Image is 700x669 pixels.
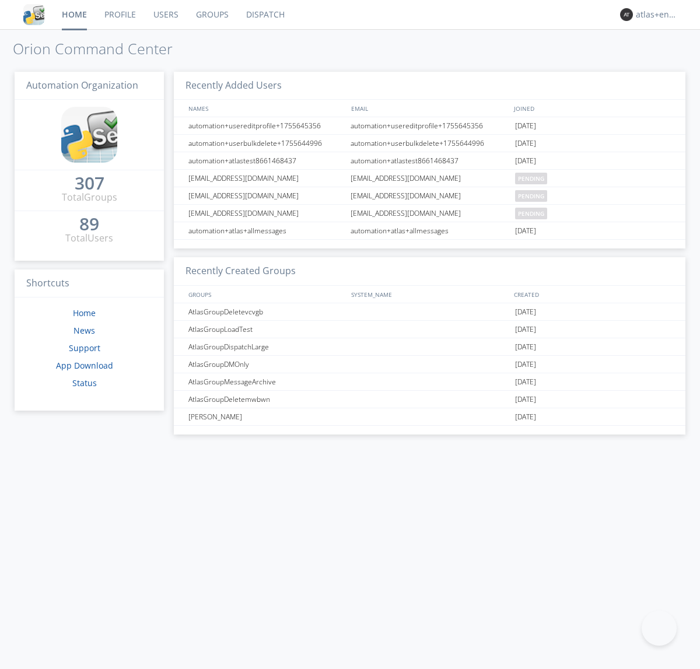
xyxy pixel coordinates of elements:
[515,373,536,391] span: [DATE]
[174,373,685,391] a: AtlasGroupMessageArchive[DATE]
[185,170,347,187] div: [EMAIL_ADDRESS][DOMAIN_NAME]
[23,4,44,25] img: cddb5a64eb264b2086981ab96f4c1ba7
[515,391,536,408] span: [DATE]
[72,377,97,388] a: Status
[515,208,547,219] span: pending
[348,152,512,169] div: automation+atlastest8661468437
[515,222,536,240] span: [DATE]
[73,325,95,336] a: News
[62,191,117,204] div: Total Groups
[174,321,685,338] a: AtlasGroupLoadTest[DATE]
[65,232,113,245] div: Total Users
[174,187,685,205] a: [EMAIL_ADDRESS][DOMAIN_NAME][EMAIL_ADDRESS][DOMAIN_NAME]pending
[185,222,347,239] div: automation+atlas+allmessages
[61,107,117,163] img: cddb5a64eb264b2086981ab96f4c1ba7
[348,100,511,117] div: EMAIL
[348,170,512,187] div: [EMAIL_ADDRESS][DOMAIN_NAME]
[348,117,512,134] div: automation+usereditprofile+1755645356
[75,177,104,189] div: 307
[185,117,347,134] div: automation+usereditprofile+1755645356
[79,218,99,230] div: 89
[69,342,100,353] a: Support
[174,408,685,426] a: [PERSON_NAME][DATE]
[185,338,347,355] div: AtlasGroupDispatchLarge
[642,611,677,646] iframe: Toggle Customer Support
[174,135,685,152] a: automation+userbulkdelete+1755644996automation+userbulkdelete+1755644996[DATE]
[185,408,347,425] div: [PERSON_NAME]
[185,321,347,338] div: AtlasGroupLoadTest
[174,117,685,135] a: automation+usereditprofile+1755645356automation+usereditprofile+1755645356[DATE]
[185,100,345,117] div: NAMES
[515,190,547,202] span: pending
[515,338,536,356] span: [DATE]
[515,408,536,426] span: [DATE]
[515,321,536,338] span: [DATE]
[515,152,536,170] span: [DATE]
[515,117,536,135] span: [DATE]
[174,356,685,373] a: AtlasGroupDMOnly[DATE]
[348,187,512,204] div: [EMAIL_ADDRESS][DOMAIN_NAME]
[348,205,512,222] div: [EMAIL_ADDRESS][DOMAIN_NAME]
[174,222,685,240] a: automation+atlas+allmessagesautomation+atlas+allmessages[DATE]
[174,257,685,286] h3: Recently Created Groups
[515,135,536,152] span: [DATE]
[515,356,536,373] span: [DATE]
[185,303,347,320] div: AtlasGroupDeletevcvgb
[185,187,347,204] div: [EMAIL_ADDRESS][DOMAIN_NAME]
[174,170,685,187] a: [EMAIL_ADDRESS][DOMAIN_NAME][EMAIL_ADDRESS][DOMAIN_NAME]pending
[185,152,347,169] div: automation+atlastest8661468437
[185,373,347,390] div: AtlasGroupMessageArchive
[174,303,685,321] a: AtlasGroupDeletevcvgb[DATE]
[26,79,138,92] span: Automation Organization
[73,307,96,318] a: Home
[511,100,674,117] div: JOINED
[620,8,633,21] img: 373638.png
[348,286,511,303] div: SYSTEM_NAME
[515,173,547,184] span: pending
[56,360,113,371] a: App Download
[185,205,347,222] div: [EMAIL_ADDRESS][DOMAIN_NAME]
[185,135,347,152] div: automation+userbulkdelete+1755644996
[185,391,347,408] div: AtlasGroupDeletemwbwn
[174,338,685,356] a: AtlasGroupDispatchLarge[DATE]
[515,303,536,321] span: [DATE]
[174,72,685,100] h3: Recently Added Users
[174,205,685,222] a: [EMAIL_ADDRESS][DOMAIN_NAME][EMAIL_ADDRESS][DOMAIN_NAME]pending
[185,356,347,373] div: AtlasGroupDMOnly
[348,135,512,152] div: automation+userbulkdelete+1755644996
[174,152,685,170] a: automation+atlastest8661468437automation+atlastest8661468437[DATE]
[15,269,164,298] h3: Shortcuts
[174,391,685,408] a: AtlasGroupDeletemwbwn[DATE]
[348,222,512,239] div: automation+atlas+allmessages
[185,286,345,303] div: GROUPS
[75,177,104,191] a: 307
[636,9,680,20] div: atlas+english0002
[79,218,99,232] a: 89
[511,286,674,303] div: CREATED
